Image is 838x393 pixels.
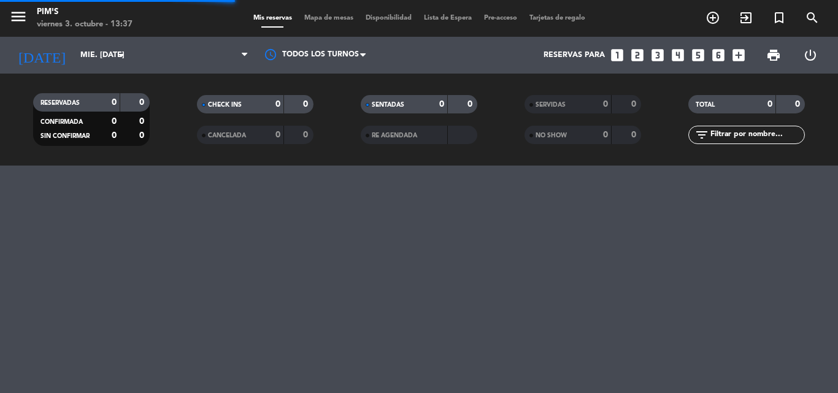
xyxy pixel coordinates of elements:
[372,102,404,108] span: SENTADAS
[418,15,478,21] span: Lista de Espera
[694,128,709,142] i: filter_list
[9,42,74,69] i: [DATE]
[298,15,359,21] span: Mapa de mesas
[631,100,639,109] strong: 0
[690,47,706,63] i: looks_5
[275,131,280,139] strong: 0
[208,132,246,139] span: CANCELADA
[114,48,129,63] i: arrow_drop_down
[139,98,147,107] strong: 0
[37,18,133,31] div: viernes 3. octubre - 13:37
[767,100,772,109] strong: 0
[536,102,566,108] span: SERVIDAS
[650,47,666,63] i: looks_3
[303,100,310,109] strong: 0
[40,119,83,125] span: CONFIRMADA
[275,100,280,109] strong: 0
[805,10,820,25] i: search
[631,131,639,139] strong: 0
[803,48,818,63] i: power_settings_new
[478,15,523,21] span: Pre-acceso
[40,100,80,106] span: RESERVADAS
[705,10,720,25] i: add_circle_outline
[439,100,444,109] strong: 0
[9,7,28,30] button: menu
[603,131,608,139] strong: 0
[303,131,310,139] strong: 0
[359,15,418,21] span: Disponibilidad
[709,128,804,142] input: Filtrar por nombre...
[112,131,117,140] strong: 0
[544,51,605,59] span: Reservas para
[139,131,147,140] strong: 0
[536,132,567,139] span: NO SHOW
[112,98,117,107] strong: 0
[40,133,90,139] span: SIN CONFIRMAR
[9,7,28,26] i: menu
[609,47,625,63] i: looks_one
[208,102,242,108] span: CHECK INS
[247,15,298,21] span: Mis reservas
[696,102,715,108] span: TOTAL
[731,47,747,63] i: add_box
[629,47,645,63] i: looks_two
[670,47,686,63] i: looks_4
[139,117,147,126] strong: 0
[710,47,726,63] i: looks_6
[523,15,591,21] span: Tarjetas de regalo
[467,100,475,109] strong: 0
[739,10,753,25] i: exit_to_app
[772,10,786,25] i: turned_in_not
[792,37,829,74] div: LOG OUT
[372,132,417,139] span: RE AGENDADA
[795,100,802,109] strong: 0
[37,6,133,18] div: Pim's
[112,117,117,126] strong: 0
[603,100,608,109] strong: 0
[766,48,781,63] span: print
